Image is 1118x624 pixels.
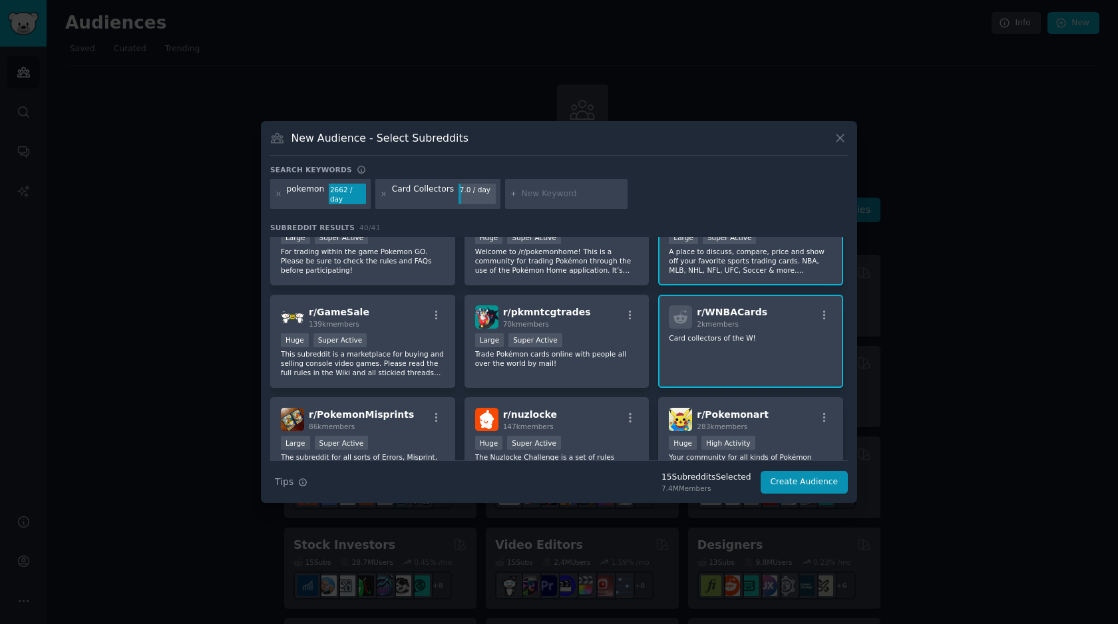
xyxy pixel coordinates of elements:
[669,452,833,471] p: Your community for all kinds of Pokémon artwork!
[287,184,325,205] div: pokemon
[315,230,369,244] div: Super Active
[475,408,498,431] img: nuzlocke
[669,436,697,450] div: Huge
[275,475,293,489] span: Tips
[359,224,381,232] span: 40 / 41
[761,471,848,494] button: Create Audience
[475,247,639,275] p: Welcome to /r/pokemonhome! This is a community for trading Pokémon through the use of the Pokémon...
[475,230,503,244] div: Huge
[475,349,639,368] p: Trade Pokémon cards online with people all over the world by mail!
[503,409,557,420] span: r/ nuzlocke
[669,247,833,275] p: A place to discuss, compare, price and show off your favorite sports trading cards. NBA, MLB, NHL...
[697,409,769,420] span: r/ Pokemonart
[522,188,623,200] input: New Keyword
[281,247,445,275] p: For trading within the game Pokemon GO. Please be sure to check the rules and FAQs before partici...
[329,184,366,205] div: 2662 / day
[281,230,310,244] div: Large
[475,333,504,347] div: Large
[281,436,310,450] div: Large
[281,305,304,329] img: GameSale
[475,452,639,480] p: The Nuzlocke Challenge is a set of rules intended to create a higher level of difficulty while pl...
[701,436,755,450] div: High Activity
[309,409,414,420] span: r/ PokemonMisprints
[392,184,454,205] div: Card Collectors
[661,484,751,493] div: 7.4M Members
[309,422,355,430] span: 86k members
[270,165,352,174] h3: Search keywords
[669,408,692,431] img: Pokemonart
[697,320,739,328] span: 2k members
[270,223,355,232] span: Subreddit Results
[281,408,304,431] img: PokemonMisprints
[313,333,367,347] div: Super Active
[281,333,309,347] div: Huge
[503,320,549,328] span: 70k members
[661,472,751,484] div: 15 Subreddit s Selected
[309,320,359,328] span: 139k members
[475,436,503,450] div: Huge
[503,307,591,317] span: r/ pkmntcgtrades
[669,230,698,244] div: Large
[291,131,468,145] h3: New Audience - Select Subreddits
[669,333,833,343] p: Card collectors of the W!
[281,452,445,471] p: The subreddit for all sorts of Errors, Misprint, and Miscut Pokémon cards!
[281,349,445,377] p: This subreddit is a marketplace for buying and selling console video games. Please read the full ...
[703,230,757,244] div: Super Active
[697,422,747,430] span: 283k members
[315,436,369,450] div: Super Active
[309,307,369,317] span: r/ GameSale
[503,422,554,430] span: 147k members
[697,307,767,317] span: r/ WNBACards
[270,470,312,494] button: Tips
[508,333,562,347] div: Super Active
[507,230,561,244] div: Super Active
[507,436,561,450] div: Super Active
[459,184,496,196] div: 7.0 / day
[475,305,498,329] img: pkmntcgtrades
